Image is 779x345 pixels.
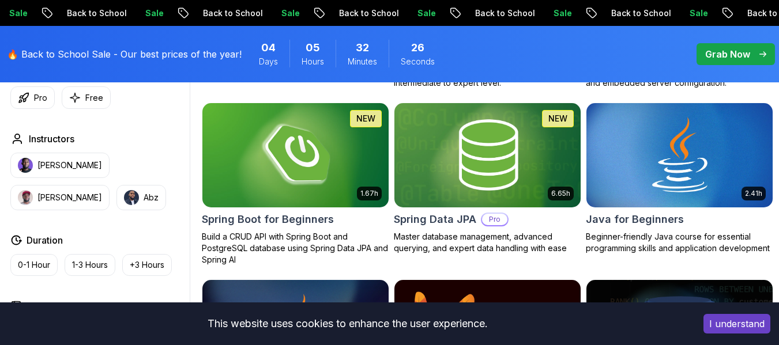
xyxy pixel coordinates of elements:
p: 2.41h [745,189,762,198]
p: 🔥 Back to School Sale - Our best prices of the year! [7,47,242,61]
h2: Java for Beginners [586,211,684,228]
a: Java for Beginners card2.41hJava for BeginnersBeginner-friendly Java course for essential program... [586,103,773,254]
span: 26 Seconds [411,40,424,56]
p: Back to School [54,7,132,19]
p: +3 Hours [130,259,164,271]
img: Java for Beginners card [586,103,773,207]
h2: Track [27,299,51,313]
button: instructor img[PERSON_NAME] [10,185,110,210]
button: instructor imgAbz [116,185,166,210]
p: Master database management, advanced querying, and expert data handling with ease [394,231,581,254]
button: 0-1 Hour [10,254,58,276]
p: Back to School [598,7,676,19]
p: Pro [34,92,47,104]
p: [PERSON_NAME] [37,192,102,203]
p: Sale [540,7,577,19]
p: 1.67h [360,189,378,198]
p: [PERSON_NAME] [37,160,102,171]
p: NEW [548,113,567,124]
button: +3 Hours [122,254,172,276]
img: instructor img [124,190,139,205]
p: 0-1 Hour [18,259,50,271]
button: Pro [10,86,55,109]
button: Free [62,86,111,109]
img: instructor img [18,158,33,173]
span: Days [259,56,278,67]
img: Spring Data JPA card [394,103,581,207]
p: 6.65h [551,189,570,198]
button: 1-3 Hours [65,254,115,276]
h2: Instructors [29,132,74,146]
span: 4 Days [261,40,276,56]
p: Abz [144,192,159,203]
p: Sale [268,7,305,19]
div: This website uses cookies to enhance the user experience. [9,311,686,336]
p: 1-3 Hours [72,259,108,271]
p: NEW [356,113,375,124]
button: Accept cookies [703,314,770,333]
h2: Spring Data JPA [394,211,476,228]
p: Free [85,92,103,104]
img: Spring Boot for Beginners card [202,103,389,207]
p: Sale [676,7,713,19]
p: Grab Now [705,47,750,61]
p: Back to School [326,7,404,19]
p: Sale [132,7,169,19]
p: Back to School [462,7,540,19]
p: Pro [482,214,507,225]
img: instructor img [18,190,33,205]
h2: Spring Boot for Beginners [202,211,334,228]
span: 5 Hours [306,40,320,56]
span: Minutes [348,56,377,67]
span: Seconds [401,56,435,67]
p: Build a CRUD API with Spring Boot and PostgreSQL database using Spring Data JPA and Spring AI [202,231,389,266]
p: Beginner-friendly Java course for essential programming skills and application development [586,231,773,254]
p: Sale [404,7,441,19]
p: Back to School [190,7,268,19]
span: Hours [302,56,324,67]
span: 32 Minutes [356,40,369,56]
h2: Duration [27,233,63,247]
a: Spring Data JPA card6.65hNEWSpring Data JPAProMaster database management, advanced querying, and ... [394,103,581,254]
button: instructor img[PERSON_NAME] [10,153,110,178]
a: Spring Boot for Beginners card1.67hNEWSpring Boot for BeginnersBuild a CRUD API with Spring Boot ... [202,103,389,266]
